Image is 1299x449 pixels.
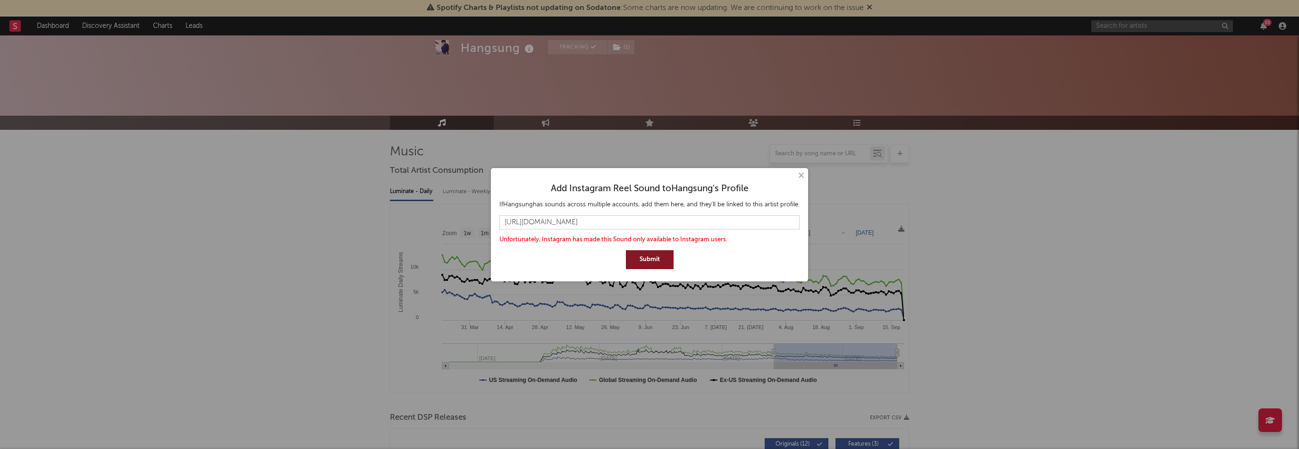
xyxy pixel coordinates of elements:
button: × [795,170,806,181]
div: If Hangsung has sounds across multiple accounts, add them here, and they'll be linked to this art... [499,200,800,210]
div: Unfortunately, Instagram has made this Sound only available to Instagram users. [499,235,783,245]
input: Paste Instagram Reel Sound link here... [499,215,800,229]
div: Add Instagram Reel Sound to Hangsung 's Profile [499,183,800,195]
button: Submit [626,250,674,269]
